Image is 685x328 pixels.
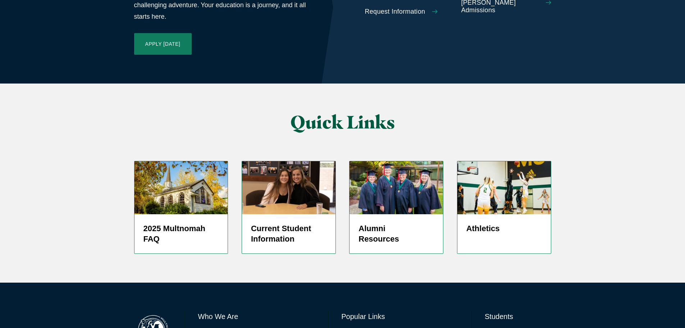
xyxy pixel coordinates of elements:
[350,161,443,214] img: 50 Year Alumni 2019
[143,223,219,245] h5: 2025 Multnomah FAQ
[365,8,455,16] a: Request Information
[134,33,192,55] a: Apply [DATE]
[457,161,551,214] img: WBBALL_WEB
[349,161,443,254] a: 50 Year Alumni 2019 Alumni Resources
[242,161,336,254] a: screenshot-2024-05-27-at-1.37.12-pm Current Student Information
[457,161,551,254] a: Women's Basketball player shooting jump shot Athletics
[206,112,479,132] h2: Quick Links
[134,161,228,214] img: Prayer Chapel in Fall
[466,223,542,234] h5: Athletics
[198,311,315,322] h6: Who We Are
[251,223,326,245] h5: Current Student Information
[134,161,228,254] a: Prayer Chapel in Fall 2025 Multnomah FAQ
[359,223,434,245] h5: Alumni Resources
[485,311,551,322] h6: Students
[242,161,335,214] img: screenshot-2024-05-27-at-1.37.12-pm
[365,8,425,16] span: Request Information
[341,311,458,322] h6: Popular Links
